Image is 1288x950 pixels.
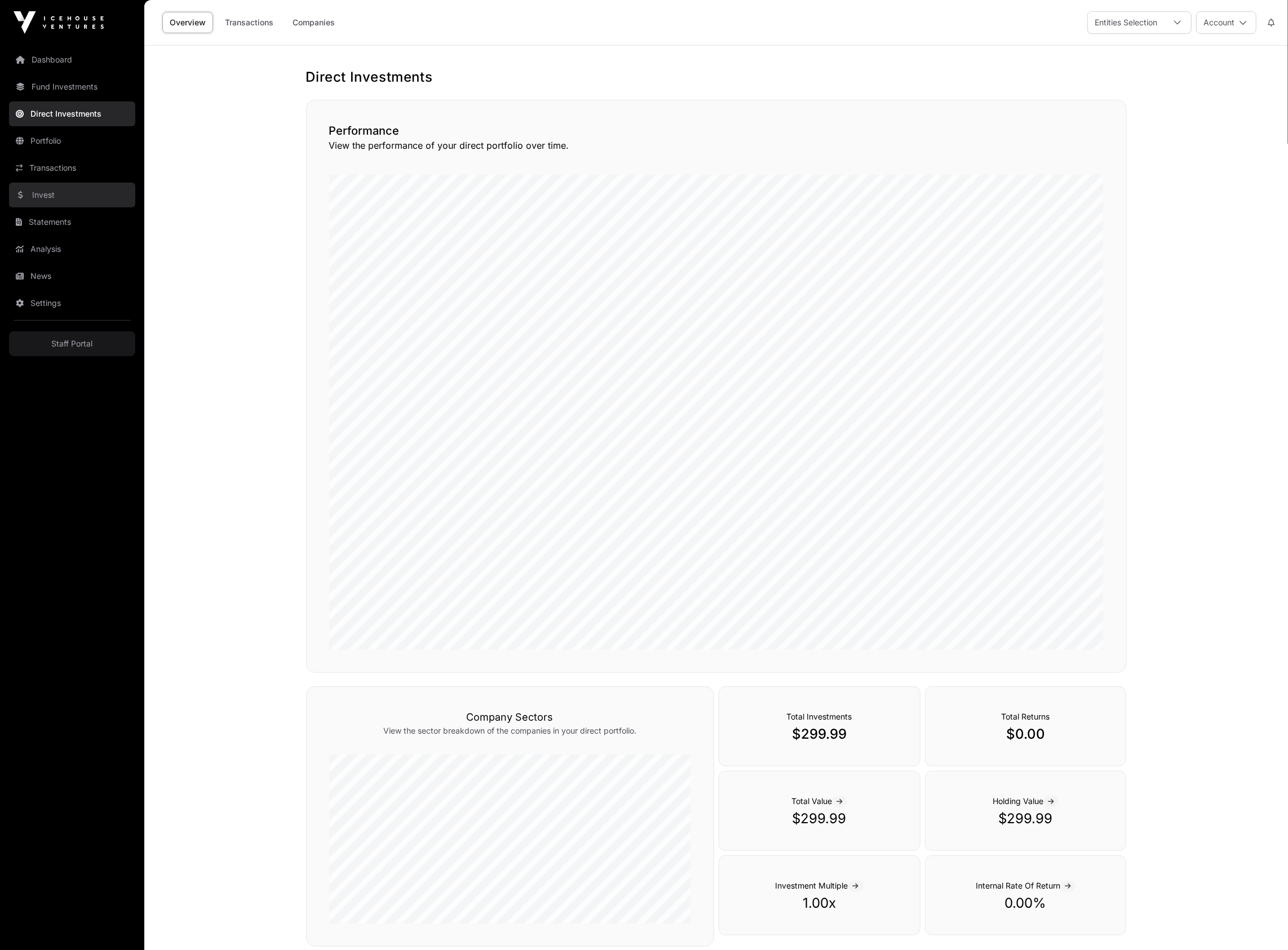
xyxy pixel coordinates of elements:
[9,74,135,99] a: Fund Investments
[9,128,135,153] a: Portfolio
[1196,11,1256,34] button: Account
[162,12,213,33] a: Overview
[742,894,897,912] p: 1.00x
[9,331,135,356] a: Staff Portal
[993,796,1059,806] span: Holding Value
[14,11,104,34] img: Icehouse Ventures Logo
[9,183,135,207] a: Invest
[329,123,1104,139] h2: Performance
[742,810,897,828] p: $299.99
[787,712,852,721] span: Total Investments
[791,796,847,806] span: Total Value
[9,156,135,180] a: Transactions
[329,709,691,725] h3: Company Sectors
[285,12,342,33] a: Companies
[329,725,691,736] p: View the sector breakdown of the companies in your direct portfolio.
[329,139,1104,152] p: View the performance of your direct portfolio over time.
[948,894,1104,912] p: 0.00%
[1002,712,1050,721] span: Total Returns
[976,881,1075,890] span: Internal Rate Of Return
[1232,896,1288,950] iframe: Chat Widget
[9,264,135,288] a: News
[9,237,135,261] a: Analysis
[742,725,897,743] p: $299.99
[218,12,281,33] a: Transactions
[9,101,135,126] a: Direct Investments
[1088,12,1164,33] div: Entities Selection
[948,810,1104,828] p: $299.99
[9,291,135,316] a: Settings
[306,68,1127,86] h1: Direct Investments
[9,210,135,234] a: Statements
[776,881,864,890] span: Investment Multiple
[9,47,135,72] a: Dashboard
[948,725,1104,743] p: $0.00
